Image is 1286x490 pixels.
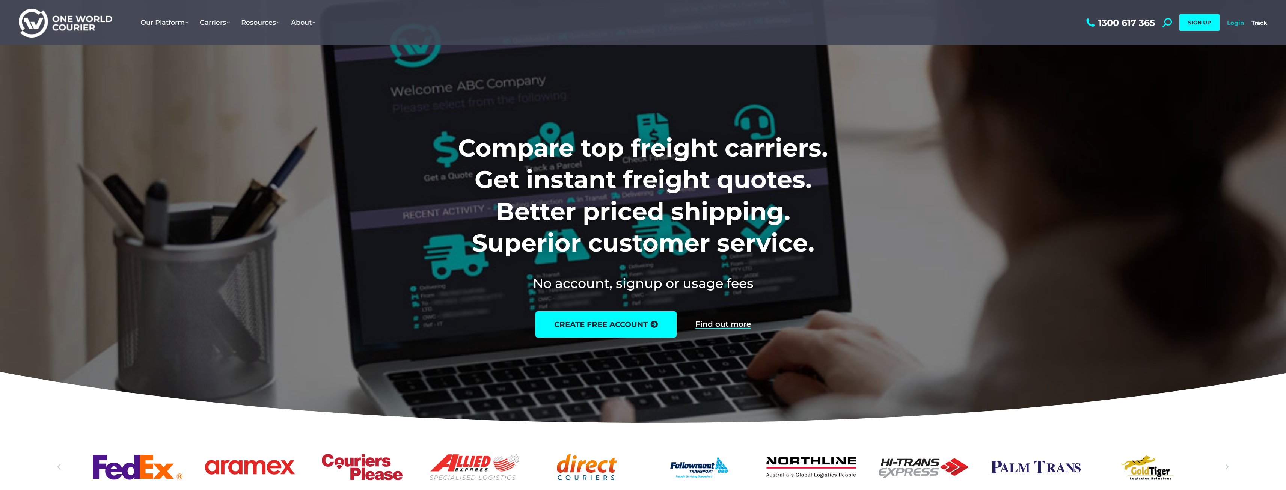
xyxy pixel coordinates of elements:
[430,454,519,480] div: 8 / 25
[241,18,280,27] span: Resources
[19,8,112,38] img: One World Courier
[1103,454,1193,480] div: 14 / 25
[430,454,519,480] a: Allied Express logo
[409,132,877,259] h1: Compare top freight carriers. Get instant freight quotes. Better priced shipping. Superior custom...
[285,11,321,34] a: About
[1227,19,1244,26] a: Login
[991,454,1081,480] a: Palm-Trans-logo_x2-1
[1251,19,1267,26] a: Track
[1188,19,1211,26] span: SIGN UP
[1084,18,1155,27] a: 1300 617 365
[317,454,407,480] a: Couriers Please logo
[991,454,1081,480] div: 13 / 25
[200,18,230,27] span: Carriers
[93,454,1193,480] div: Slides
[140,18,188,27] span: Our Platform
[317,454,407,480] div: 7 / 25
[695,320,751,329] a: Find out more
[205,454,295,480] a: Aramex_logo
[766,454,856,480] div: 11 / 25
[766,454,856,480] a: Northline logo
[879,454,968,480] div: 12 / 25
[654,454,744,480] div: 10 / 25
[93,454,182,480] a: FedEx logo
[135,11,194,34] a: Our Platform
[1103,454,1193,480] a: gb
[879,454,968,480] a: Hi-Trans_logo
[235,11,285,34] a: Resources
[542,454,632,480] a: Direct Couriers logo
[93,454,182,480] div: 5 / 25
[654,454,744,480] a: Followmont transoirt web logo
[535,311,677,338] a: create free account
[205,454,295,480] div: 6 / 25
[194,11,235,34] a: Carriers
[409,274,877,292] h2: No account, signup or usage fees
[542,454,632,480] div: 9 / 25
[1179,14,1220,31] a: SIGN UP
[291,18,315,27] span: About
